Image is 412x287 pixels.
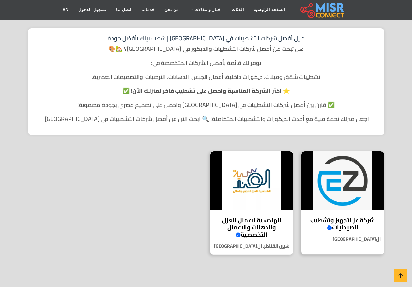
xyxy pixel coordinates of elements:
[184,4,227,16] a: اخبار و مقالات
[227,4,249,16] a: الفئات
[136,4,160,16] a: خدماتنا
[35,72,378,81] p: تشطيبات شقق وفيلات، ديكورات داخلية، أعمال الجبس، الدهانات، الأرضيات، والتصميمات العصرية.
[35,58,378,67] p: نوفر لك قائمة بأفضل الشركات المتخصصة في:
[300,2,344,18] img: main.misr_connect
[35,86,378,95] p: ⭐ اختر الشركة المناسبة واحصل على تشطيب فاخر لمنزلك الآن! ✅
[35,44,378,53] p: هل تبحث عن أفضل شركات التشطيبات والديكور في [GEOGRAPHIC_DATA]؟ 🏡🎨
[297,151,388,255] a: شركة عز لتجهيز وتشطيب الصيدليات شركة عز لتجهيز وتشطيب الصيدليات ال[GEOGRAPHIC_DATA]
[194,7,222,13] span: اخبار و مقالات
[210,243,293,250] p: شبين القناطر, ال[GEOGRAPHIC_DATA]
[160,4,184,16] a: من نحن
[35,114,378,123] p: اجعل منزلك تحفة فنية مع أحدث الديكورات والتشطيبات المتكاملة! 🔍 ابحث الآن عن أفضل شركات التشطيبات ...
[111,4,136,16] a: اتصل بنا
[236,232,241,237] svg: Verified account
[35,35,378,42] h1: دليل أفضل شركات التشطيبات في [GEOGRAPHIC_DATA] | شطب بيتك بأفضل جودة
[58,4,74,16] a: EN
[210,151,293,210] img: الهندسية لاعمال العزل والدهنات والاعمال التخصصية
[35,100,378,109] p: ✅ قارن بين أفضل شركات التشطيبات في [GEOGRAPHIC_DATA] واحصل على تصميم عصري بجودة مضمونة!
[306,217,379,231] h4: شركة عز لتجهيز وتشطيب الصيدليات
[73,4,111,16] a: تسجيل الدخول
[215,217,288,238] h4: الهندسية لاعمال العزل والدهنات والاعمال التخصصية
[301,236,384,243] p: ال[GEOGRAPHIC_DATA]
[249,4,290,16] a: الصفحة الرئيسية
[301,151,384,210] img: شركة عز لتجهيز وتشطيب الصيدليات
[206,151,297,255] a: الهندسية لاعمال العزل والدهنات والاعمال التخصصية الهندسية لاعمال العزل والدهنات والاعمال التخصصية...
[327,225,332,230] svg: Verified account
